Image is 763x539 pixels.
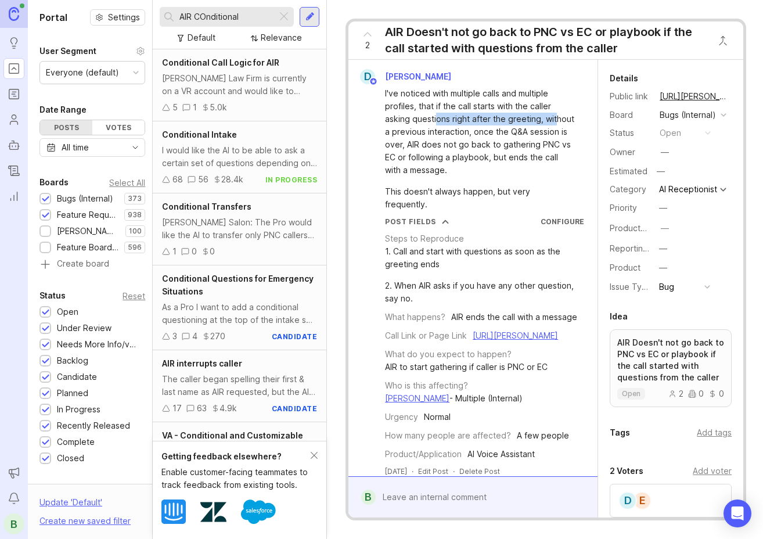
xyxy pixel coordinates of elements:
[192,330,197,343] div: 4
[153,265,326,350] a: Conditional Questions for Emergency SituationsAs a Pro I want to add a conditional questioning at...
[3,488,24,509] button: Notifications
[610,426,630,440] div: Tags
[622,389,640,398] p: open
[57,322,111,335] div: Under Review
[39,175,69,189] div: Boards
[193,101,197,114] div: 1
[369,77,378,86] img: member badge
[153,49,326,121] a: Conditional Call Logic for AIR[PERSON_NAME] Law Firm is currently on a VR account and would like ...
[656,89,732,104] a: [URL][PERSON_NAME]
[57,354,88,367] div: Backlog
[610,127,650,139] div: Status
[451,311,577,324] div: AIR ends the call with a message
[57,338,139,351] div: Needs More Info/verif/repro
[197,402,207,415] div: 63
[162,72,317,98] div: [PERSON_NAME] Law Firm is currently on a VR account and would like to switch to an AIR account bu...
[92,120,145,135] div: Votes
[161,450,311,463] div: Getting feedback elsewhere?
[453,466,455,476] div: ·
[210,245,215,258] div: 0
[210,330,225,343] div: 270
[412,466,413,476] div: ·
[57,419,130,432] div: Recently Released
[57,452,84,465] div: Closed
[39,483,86,497] div: Companies
[385,393,449,403] a: [PERSON_NAME]
[711,29,735,52] button: Close button
[617,337,724,383] p: AIR Doesn't not go back to PNC vs EC or playbook if the call started with questions from the caller
[385,466,407,476] a: [DATE]
[610,109,650,121] div: Board
[162,301,317,326] div: As a Pro I want to add a conditional questioning at the top of the intake so emergency calls can ...
[162,216,317,242] div: [PERSON_NAME] Salon: The Pro would like the AI to transfer only PNC callers who have questions ab...
[541,217,584,226] a: Configure
[610,329,732,407] a: AIR Doesn't not go back to PNC vs EC or playbook if the call started with questions from the call...
[39,515,131,527] div: Create new saved filter
[57,192,113,205] div: Bugs (Internal)
[610,282,652,292] label: Issue Type
[459,466,500,476] div: Delete Post
[618,491,637,510] div: D
[473,330,558,340] a: [URL][PERSON_NAME]
[361,490,375,505] div: B
[385,71,451,81] span: [PERSON_NAME]
[385,87,574,177] div: I've noticed with multiple calls and multiple profiles, that if the call starts with the caller a...
[3,109,24,130] a: Users
[162,202,251,211] span: Conditional Transfers
[261,31,302,44] div: Relevance
[653,164,668,179] div: —
[39,496,102,515] div: Update ' Default '
[39,103,87,117] div: Date Range
[219,402,237,415] div: 4.9k
[385,24,706,56] div: AIR Doesn't not go back to PNC vs EC or playbook if the call started with questions from the caller
[3,160,24,181] a: Changelog
[265,175,318,185] div: in progress
[162,58,279,67] span: Conditional Call Logic for AIR
[241,494,276,529] img: Salesforce logo
[385,279,584,305] div: 2. When AIR asks if you have any other question, say no.
[153,422,326,507] a: VA - Conditional and Customizable PhrasingWhen an existing client calls in, [PERSON_NAME] would l...
[661,222,669,235] div: —
[162,130,237,139] span: Conditional Intake
[633,491,652,510] div: E
[610,263,640,272] label: Product
[3,513,24,534] div: B
[3,462,24,483] button: Announcements
[272,404,318,414] div: candidate
[210,101,227,114] div: 5.0k
[724,500,751,527] div: Open Intercom Messenger
[385,232,464,245] div: Steps to Reproduce
[90,9,145,26] button: Settings
[697,426,732,439] div: Add tags
[385,185,574,211] div: This doesn't always happen, but very frequently.
[3,33,24,53] a: Ideas
[610,203,637,213] label: Priority
[128,210,142,220] p: 938
[610,223,671,233] label: ProductboardID
[659,261,667,274] div: —
[3,84,24,105] a: Roadmaps
[360,69,375,84] div: D
[610,146,650,159] div: Owner
[123,293,145,299] div: Reset
[659,281,674,293] div: Bug
[198,173,208,186] div: 56
[660,127,681,139] div: open
[668,390,683,398] div: 2
[39,289,66,303] div: Status
[62,141,89,154] div: All time
[610,464,643,478] div: 2 Voters
[3,135,24,156] a: Autopilot
[153,121,326,193] a: Conditional IntakeI would like the AI to be able to ask a certain set of questions depending on t...
[40,120,92,135] div: Posts
[385,361,548,373] div: AIR to start gathering if caller is PNC or EC
[385,448,462,461] div: Product/Application
[39,10,67,24] h1: Portal
[172,402,182,415] div: 17
[9,7,19,20] img: Canny Home
[385,411,418,423] div: Urgency
[128,243,142,252] p: 596
[610,243,672,253] label: Reporting Team
[688,390,704,398] div: 0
